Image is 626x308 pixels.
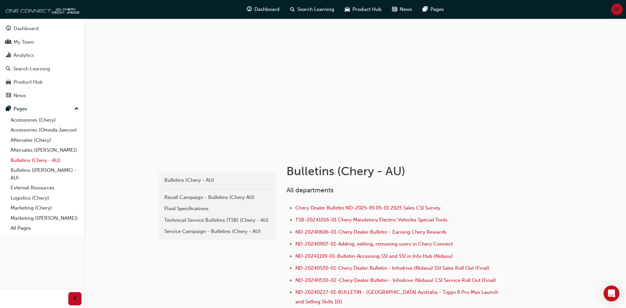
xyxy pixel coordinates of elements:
[247,5,252,14] span: guage-icon
[6,93,11,99] span: news-icon
[161,226,273,237] a: Service Campaign - Bulletins (Chery - AU)
[164,176,270,184] div: Bulletins (Chery - AU)
[352,6,381,13] span: Product Hub
[6,79,11,85] span: car-icon
[164,216,270,224] div: Technical Service Bulletins (TSB) (Chery - AU)
[3,3,79,16] img: oneconnect
[8,135,82,145] a: Aftersales (Chery)
[8,183,82,193] a: External Resources
[423,5,428,14] span: pages-icon
[295,253,453,259] a: ND-20241109-01-Bulletin-Accessing SSI and SSI in Info Hub (Nidasu)
[13,65,50,73] div: Search Learning
[73,295,78,303] span: prev-icon
[614,6,620,13] span: BF
[14,38,34,46] div: My Team
[3,76,82,88] a: Product Hub
[387,3,417,16] a: news-iconNews
[295,277,496,283] a: ND-20240530-02-Chery Dealer Bulletin - Infodrive (Nidasu) CSI Service Roll Out (Final)
[392,5,397,14] span: news-icon
[285,3,340,16] a: search-iconSearch Learning
[6,66,11,72] span: search-icon
[297,6,334,13] span: Search Learning
[417,3,449,16] a: pages-iconPages
[400,6,412,13] span: News
[161,174,273,186] a: Bulletins (Chery - AU)
[164,205,270,212] div: Fluid Specifications
[242,3,285,16] a: guage-iconDashboard
[254,6,280,13] span: Dashboard
[8,203,82,213] a: Marketing (Chery)
[8,125,82,135] a: Accessories (Omoda Jaecoo)
[286,164,503,178] h1: Bulletins (Chery - AU)
[8,115,82,125] a: Accessories (Chery)
[14,78,43,86] div: Product Hub
[3,103,82,115] button: Pages
[3,36,82,48] a: My Team
[6,106,11,112] span: pages-icon
[290,5,295,14] span: search-icon
[3,90,82,102] a: News
[6,26,11,32] span: guage-icon
[8,213,82,223] a: Marketing ([PERSON_NAME])
[345,5,350,14] span: car-icon
[611,4,623,15] button: BF
[164,228,270,235] div: Service Campaign - Bulletins (Chery - AU)
[6,53,11,58] span: chart-icon
[14,92,26,99] div: News
[161,214,273,226] a: Technical Service Bulletins (TSB) (Chery - AU)
[295,289,500,305] a: ND-20240227-01-BULLETIN - [GEOGRAPHIC_DATA] Australia - Tiggo 8 Pro Max Launch and Selling Skills...
[14,25,39,32] div: Dashboard
[295,229,446,235] a: ND-20240606-01-Chery Dealer Bulletin - Earning Chery Rewards
[295,241,453,247] a: ND-20240907-01-Adding, editing, removing users in Chery Connect
[286,186,334,194] span: All departments
[8,155,82,166] a: Bulletins (Chery - AU)
[340,3,387,16] a: car-iconProduct Hub
[295,205,441,211] a: Chery Dealer Bulletin ND-2025-05.05-01 2025 Sales CSI Survey
[164,194,270,201] div: Recall Campaign - Bulletins (Chery AU)
[3,63,82,75] a: Search Learning
[6,39,11,45] span: people-icon
[8,193,82,203] a: Logistics (Chery)
[8,165,82,183] a: Bulletins ([PERSON_NAME] - AU)
[604,286,619,301] div: Open Intercom Messenger
[8,145,82,155] a: Aftersales ([PERSON_NAME])
[74,105,79,113] span: up-icon
[295,217,447,223] a: TSB-20241016-01 Chery Mandatory Electric Vehicles Special Tools
[161,203,273,214] a: Fluid Specifications
[14,52,34,59] div: Analytics
[430,6,444,13] span: Pages
[295,265,489,271] a: ND-20240530-01-Chery Dealer Bulletin - Infodrive (Nidasu) SSI Sales Roll Out (Final)
[3,49,82,61] a: Analytics
[3,22,82,35] a: Dashboard
[14,105,27,113] div: Pages
[3,21,82,103] button: DashboardMy TeamAnalyticsSearch LearningProduct HubNews
[161,192,273,203] a: Recall Campaign - Bulletins (Chery AU)
[8,223,82,233] a: All Pages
